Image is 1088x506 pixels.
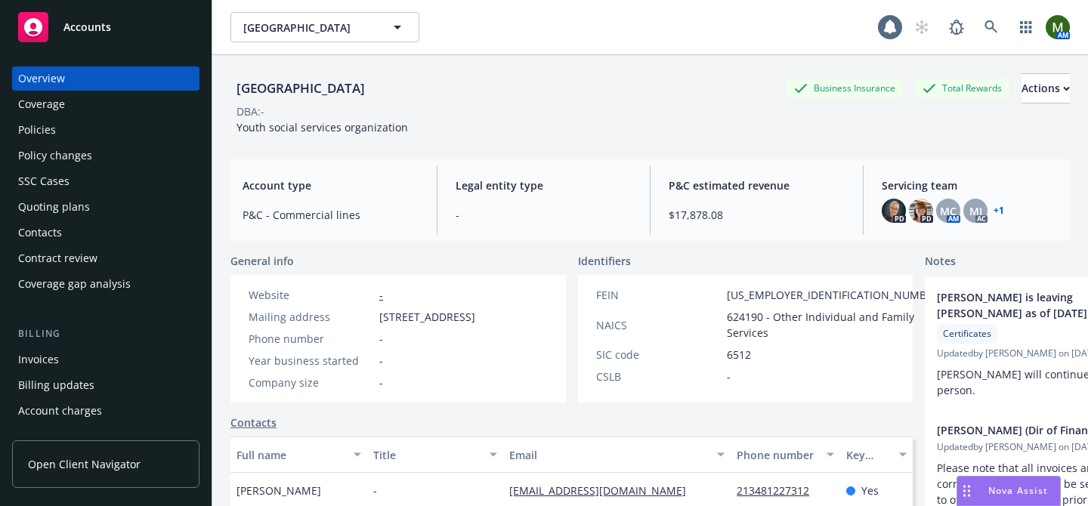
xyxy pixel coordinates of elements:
div: Mailing address [249,309,373,325]
div: DBA: - [236,103,264,119]
div: FEIN [596,287,721,303]
button: Key contact [840,437,913,473]
div: Installment plans [18,424,107,449]
span: Accounts [63,21,111,33]
a: Accounts [12,6,199,48]
div: Policies [18,118,56,142]
a: Coverage gap analysis [12,272,199,296]
a: Contract review [12,246,199,270]
a: Contacts [12,221,199,245]
div: [GEOGRAPHIC_DATA] [230,79,371,98]
a: +1 [994,206,1004,215]
button: Actions [1022,73,1070,103]
a: [EMAIL_ADDRESS][DOMAIN_NAME] [509,483,698,498]
div: Coverage [18,92,65,116]
a: Quoting plans [12,195,199,219]
span: $17,878.08 [669,207,845,223]
div: Overview [18,66,65,91]
span: P&C - Commercial lines [243,207,419,223]
div: Title [373,447,481,463]
span: 624190 - Other Individual and Family Services [727,309,943,341]
a: Invoices [12,347,199,372]
div: Contract review [18,246,97,270]
span: General info [230,253,294,269]
span: 6512 [727,347,751,363]
span: Servicing team [882,177,1058,193]
button: Full name [230,437,367,473]
div: Account charges [18,399,102,423]
span: P&C estimated revenue [669,177,845,193]
div: Phone number [249,331,373,347]
a: Billing updates [12,373,199,397]
div: Total Rewards [915,79,1009,97]
button: [GEOGRAPHIC_DATA] [230,12,419,42]
button: Title [367,437,504,473]
span: - [379,375,383,390]
span: MJ [969,203,982,219]
button: Email [503,437,731,473]
a: Account charges [12,399,199,423]
div: SIC code [596,347,721,363]
span: - [379,331,383,347]
span: Nova Assist [988,484,1048,497]
span: Certificates [943,327,991,341]
a: Report a Bug [941,12,972,42]
div: Key contact [846,447,890,463]
a: Search [976,12,1006,42]
div: Email [509,447,708,463]
a: Policies [12,118,199,142]
a: 213481227312 [737,483,821,498]
span: - [456,207,632,223]
span: Account type [243,177,419,193]
button: Nova Assist [957,476,1061,506]
span: Identifiers [578,253,631,269]
span: - [727,369,731,384]
a: Start snowing [907,12,937,42]
button: Phone number [731,437,839,473]
a: Policy changes [12,143,199,168]
div: SSC Cases [18,169,70,193]
div: Full name [236,447,345,463]
span: [STREET_ADDRESS] [379,309,475,325]
div: Business Insurance [787,79,903,97]
span: Yes [861,483,879,498]
div: Billing updates [18,373,94,397]
img: photo [882,199,906,223]
div: Drag to move [957,477,976,505]
div: Year business started [249,353,373,369]
img: photo [1046,15,1070,39]
div: Phone number [737,447,817,463]
span: [PERSON_NAME] [236,483,321,498]
div: Website [249,287,373,303]
div: NAICS [596,317,721,333]
span: Legal entity type [456,177,632,193]
div: Coverage gap analysis [18,272,131,296]
span: - [379,353,383,369]
div: Quoting plans [18,195,90,219]
div: Billing [12,326,199,341]
span: Notes [925,253,956,271]
a: Coverage [12,92,199,116]
a: Overview [12,66,199,91]
span: [US_EMPLOYER_IDENTIFICATION_NUMBER] [727,287,943,303]
div: Company size [249,375,373,390]
div: Invoices [18,347,59,372]
div: Policy changes [18,143,92,168]
span: Open Client Navigator [28,456,141,472]
div: Actions [1022,74,1070,103]
a: SSC Cases [12,169,199,193]
span: - [373,483,377,498]
span: Youth social services organization [236,120,408,134]
a: Installment plans [12,424,199,449]
a: Contacts [230,415,277,430]
span: [GEOGRAPHIC_DATA] [243,20,374,35]
span: MC [940,203,957,219]
a: - [379,288,383,302]
div: Contacts [18,221,62,245]
a: Switch app [1011,12,1041,42]
img: photo [909,199,933,223]
div: CSLB [596,369,721,384]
